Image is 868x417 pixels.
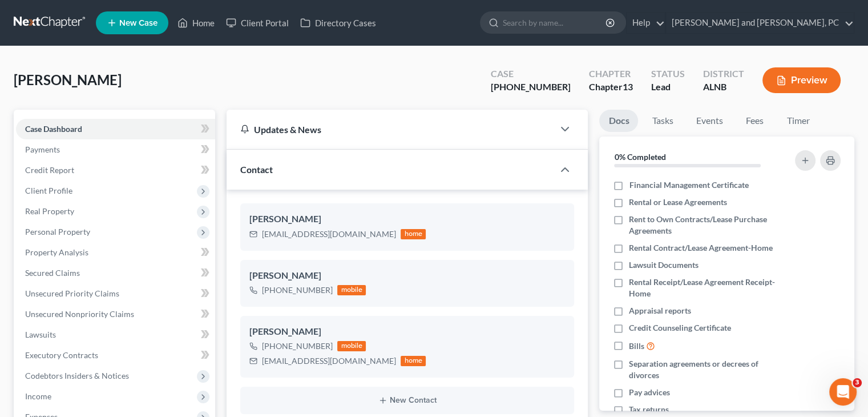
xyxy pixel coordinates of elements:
[629,276,781,299] span: Rental Receipt/Lease Agreement Receipt-Home
[777,110,818,132] a: Timer
[491,67,571,81] div: Case
[172,13,220,33] a: Home
[703,81,744,94] div: ALNB
[25,330,56,339] span: Lawsuits
[25,206,74,216] span: Real Property
[599,110,638,132] a: Docs
[25,288,119,298] span: Unsecured Priority Claims
[25,391,51,401] span: Income
[25,165,74,175] span: Credit Report
[629,259,699,271] span: Lawsuit Documents
[666,13,854,33] a: [PERSON_NAME] and [PERSON_NAME], PC
[401,229,426,239] div: home
[25,186,72,195] span: Client Profile
[589,67,633,81] div: Chapter
[16,139,215,160] a: Payments
[262,284,333,296] div: [PHONE_NUMBER]
[262,355,396,367] div: [EMAIL_ADDRESS][DOMAIN_NAME]
[16,160,215,181] a: Credit Report
[629,340,644,352] span: Bills
[249,212,565,226] div: [PERSON_NAME]
[240,123,540,135] div: Updates & News
[119,19,158,27] span: New Case
[503,12,607,33] input: Search by name...
[337,285,366,295] div: mobile
[629,214,781,236] span: Rent to Own Contracts/Lease Purchase Agreements
[651,81,685,94] div: Lead
[627,13,665,33] a: Help
[220,13,294,33] a: Client Portal
[643,110,682,132] a: Tasks
[25,227,90,236] span: Personal Property
[16,119,215,139] a: Case Dashboard
[853,378,862,387] span: 3
[629,404,669,415] span: Tax returns
[249,396,565,405] button: New Contact
[589,81,633,94] div: Chapter
[491,81,571,94] div: [PHONE_NUMBER]
[16,345,215,366] a: Executory Contracts
[16,242,215,263] a: Property Analysis
[25,309,134,319] span: Unsecured Nonpriority Claims
[16,324,215,345] a: Lawsuits
[25,268,80,278] span: Secured Claims
[25,350,98,360] span: Executory Contracts
[262,340,333,352] div: [PHONE_NUMBER]
[16,263,215,283] a: Secured Claims
[16,304,215,324] a: Unsecured Nonpriority Claims
[629,197,727,208] span: Rental or Lease Agreements
[25,124,82,134] span: Case Dashboard
[401,356,426,366] div: home
[25,371,129,380] span: Codebtors Insiders & Notices
[623,81,633,92] span: 13
[829,378,857,406] iframe: Intercom live chat
[687,110,732,132] a: Events
[262,228,396,240] div: [EMAIL_ADDRESS][DOMAIN_NAME]
[629,358,781,381] span: Separation agreements or decrees of divorces
[651,67,685,81] div: Status
[629,305,691,316] span: Appraisal reports
[249,269,565,283] div: [PERSON_NAME]
[337,341,366,351] div: mobile
[294,13,382,33] a: Directory Cases
[762,67,841,93] button: Preview
[629,179,748,191] span: Financial Management Certificate
[249,325,565,339] div: [PERSON_NAME]
[703,67,744,81] div: District
[629,387,670,398] span: Pay advices
[25,145,60,154] span: Payments
[614,152,665,162] strong: 0% Completed
[14,71,122,88] span: [PERSON_NAME]
[629,242,773,254] span: Rental Contract/Lease Agreement-Home
[25,247,88,257] span: Property Analysis
[736,110,773,132] a: Fees
[16,283,215,304] a: Unsecured Priority Claims
[629,322,731,334] span: Credit Counseling Certificate
[240,164,273,175] span: Contact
